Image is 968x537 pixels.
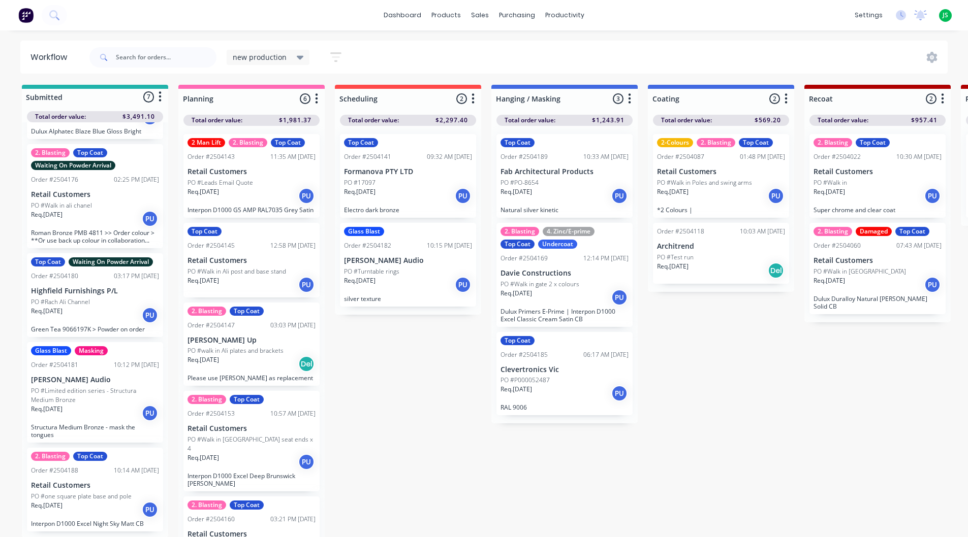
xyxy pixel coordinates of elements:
div: PU [298,454,315,470]
p: Dulux Primers E-Prime | Interpon D1000 Excel Classic Cream Satin CB [501,308,629,323]
p: Natural silver kinetic [501,206,629,214]
p: Highfield Furnishings P/L [31,287,159,295]
p: Req. [DATE] [188,453,219,462]
p: Green Tea 9066197K > Powder on order [31,325,159,333]
p: Structura Medium Bronze - mask the tongues [31,423,159,439]
div: Glass BlastOrder #250418210:15 PM [DATE][PERSON_NAME] AudioPO #Turntable ringsReq.[DATE]PUsilver ... [340,223,476,307]
span: Total order value: [35,112,86,121]
p: PO #Walk in [GEOGRAPHIC_DATA] seat ends x 4 [188,435,316,453]
div: 2. BlastingTop CoatOrder #250418810:14 AM [DATE]Retail CustomersPO #one square plate base and pol... [27,448,163,531]
p: Req. [DATE] [344,276,376,285]
p: [PERSON_NAME] Audio [344,256,472,265]
div: 2. Blasting [814,227,852,236]
div: 10:12 PM [DATE] [114,360,159,370]
p: Req. [DATE] [188,355,219,364]
p: *2 Colours | [657,206,785,214]
input: Search for orders... [116,47,216,68]
div: 12:14 PM [DATE] [583,254,629,263]
div: 2. Blasting [501,227,539,236]
div: 2. Blasting [31,148,70,157]
div: 2. BlastingTop CoatWaiting On Powder ArrivalOrder #250417602:25 PM [DATE]Retail CustomersPO #Walk... [27,144,163,248]
p: Req. [DATE] [31,501,63,510]
div: Top Coat [73,452,107,461]
p: Please use [PERSON_NAME] as replacement [188,374,316,382]
p: PO #Test run [657,253,694,262]
div: 12:58 PM [DATE] [270,241,316,250]
div: Workflow [30,51,72,63]
div: Top CoatOrder #250418506:17 AM [DATE]Clevertronics VicPO #P000052487Req.[DATE]PURAL 9006 [496,332,633,416]
p: Electro dark bronze [344,206,472,214]
div: Top CoatWaiting On Powder ArrivalOrder #250418003:17 PM [DATE]Highfield Furnishings P/LPO #Rach A... [27,253,163,337]
div: 2. Blasting [188,307,226,316]
p: Req. [DATE] [31,405,63,414]
div: PU [142,211,158,227]
p: Req. [DATE] [31,307,63,316]
div: 10:33 AM [DATE] [583,152,629,161]
p: Super chrome and clear coat [814,206,942,214]
div: Order #2504176 [31,175,78,184]
p: PO #Walk in [GEOGRAPHIC_DATA] [814,267,906,276]
p: Retail Customers [188,424,316,433]
p: PO #Walk in [814,178,847,187]
div: 10:14 AM [DATE] [114,466,159,475]
div: Order #2504022 [814,152,861,161]
div: Masking [75,346,108,355]
div: productivity [540,8,589,23]
div: PU [298,188,315,204]
div: PU [142,307,158,323]
div: Damaged [856,227,892,236]
div: 2. BlastingTop CoatOrder #250402210:30 AM [DATE]Retail CustomersPO #Walk inReq.[DATE]PUSuper chro... [809,134,946,218]
p: PO #Limited edition series - Structura Medium Bronze [31,386,159,405]
div: Order #2504060 [814,241,861,250]
div: 2. BlastingDamagedTop CoatOrder #250406007:43 AM [DATE]Retail CustomersPO #Walk in [GEOGRAPHIC_DA... [809,223,946,314]
p: Retail Customers [188,167,316,176]
div: 2. Blasting4. Zinc/E-primeTop CoatUndercoatOrder #250416912:14 PM [DATE]Davie ConstructionsPO #Wa... [496,223,633,327]
div: 2. Blasting [188,395,226,404]
div: Order #2504141 [344,152,391,161]
div: 2 Man Lift2. BlastingTop CoatOrder #250414311:35 AM [DATE]Retail CustomersPO #Leads Email QuoteRe... [183,134,320,218]
div: 10:57 AM [DATE] [270,409,316,418]
div: 4. Zinc/E-prime [543,227,595,236]
span: $569.20 [755,116,781,125]
div: Glass Blast [31,346,71,355]
div: 01:48 PM [DATE] [740,152,785,161]
span: $1,243.91 [592,116,624,125]
div: 10:30 AM [DATE] [896,152,942,161]
div: Order #2504189 [501,152,548,161]
p: Retail Customers [188,256,316,265]
div: PU [924,277,941,293]
div: PU [455,188,471,204]
div: PU [142,501,158,518]
div: Waiting On Powder Arrival [69,257,153,266]
div: 06:17 AM [DATE] [583,350,629,359]
p: Req. [DATE] [657,262,689,271]
img: Factory [18,8,34,23]
div: Order #2504182 [344,241,391,250]
div: Top CoatOrder #250418910:33 AM [DATE]Fab Architectural ProductsPO #PO-8654Req.[DATE]PUNatural sil... [496,134,633,218]
span: Total order value: [505,116,555,125]
p: PO #walk in Ali plates and brackets [188,346,284,355]
p: PO #Walk in ali chanel [31,201,92,210]
div: Top Coat [501,336,535,345]
p: PO #PO-8654 [501,178,539,187]
p: Req. [DATE] [814,187,845,196]
p: silver texture [344,295,472,303]
p: Formanova PTY LTD [344,167,472,176]
div: PU [924,188,941,204]
div: Order #2504147 [188,321,235,330]
p: PO #Leads Email Quote [188,178,253,187]
div: 10:15 PM [DATE] [427,241,472,250]
p: Retail Customers [31,190,159,199]
p: PO #Walk in Ali post and base stand [188,267,286,276]
div: 2. BlastingTop CoatOrder #250414703:03 PM [DATE][PERSON_NAME] UpPO #walk in Ali plates and bracke... [183,303,320,386]
a: dashboard [379,8,426,23]
div: 09:32 AM [DATE] [427,152,472,161]
div: 2. Blasting [188,500,226,510]
div: products [426,8,466,23]
div: 2-Colours2. BlastingTop CoatOrder #250408701:48 PM [DATE]Retail CustomersPO #Walk in Poles and sw... [653,134,789,218]
div: Top Coat [501,240,535,249]
p: Req. [DATE] [501,187,532,196]
div: PU [611,385,628,401]
p: Retail Customers [814,167,942,176]
div: Top Coat [188,227,222,236]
